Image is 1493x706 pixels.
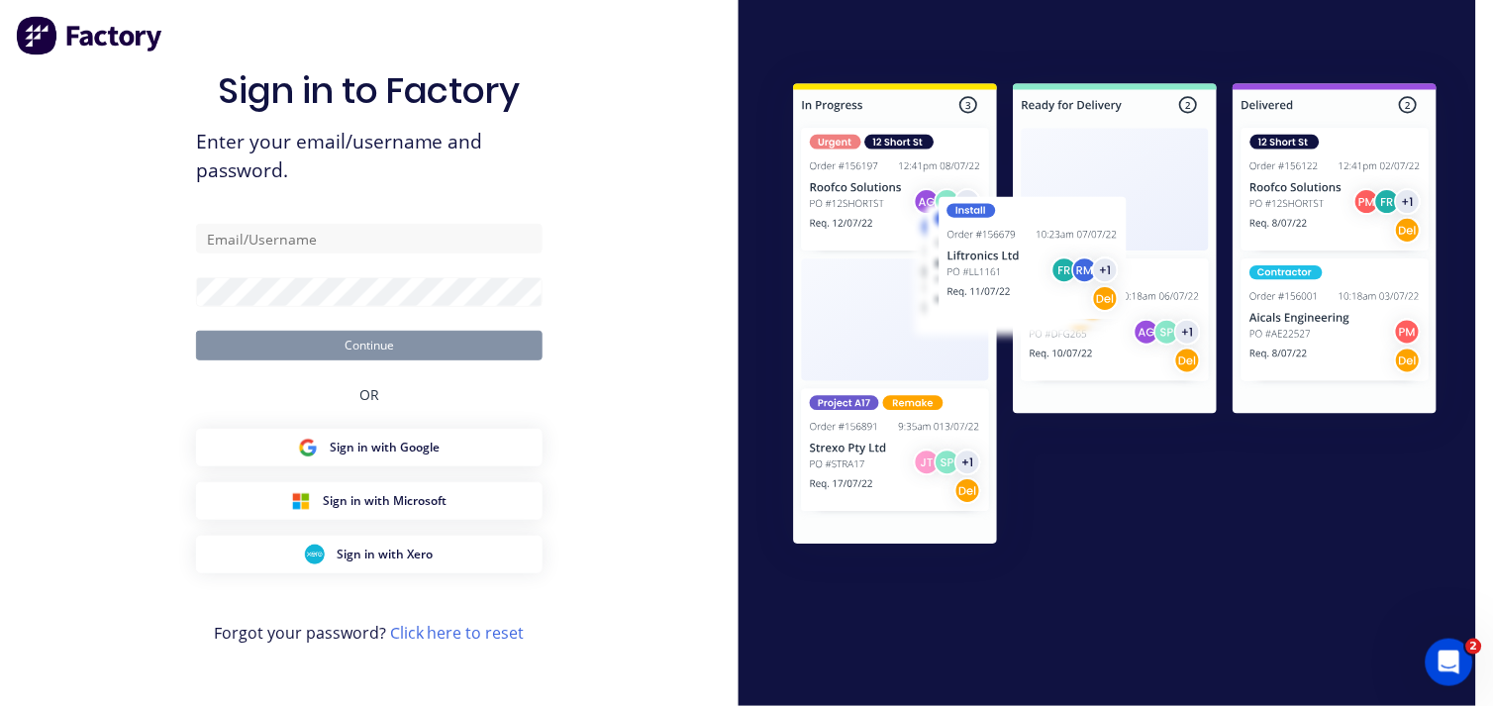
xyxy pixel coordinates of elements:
iframe: Intercom live chat [1426,639,1473,686]
span: Enter your email/username and password. [196,128,543,185]
h1: Sign in to Factory [218,69,521,112]
img: Google Sign in [298,438,318,457]
input: Email/Username [196,224,543,253]
span: Sign in with Google [330,439,440,456]
img: Xero Sign in [305,545,325,564]
button: Microsoft Sign inSign in with Microsoft [196,482,543,520]
div: OR [359,360,379,429]
span: Forgot your password? [214,621,525,645]
span: Sign in with Xero [337,546,433,563]
img: Factory [16,16,164,55]
button: Google Sign inSign in with Google [196,429,543,466]
a: Click here to reset [390,622,525,644]
img: Sign in [754,48,1477,586]
span: Sign in with Microsoft [323,492,447,510]
button: Continue [196,331,543,360]
img: Microsoft Sign in [291,491,311,511]
button: Xero Sign inSign in with Xero [196,536,543,573]
span: 2 [1466,639,1482,655]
